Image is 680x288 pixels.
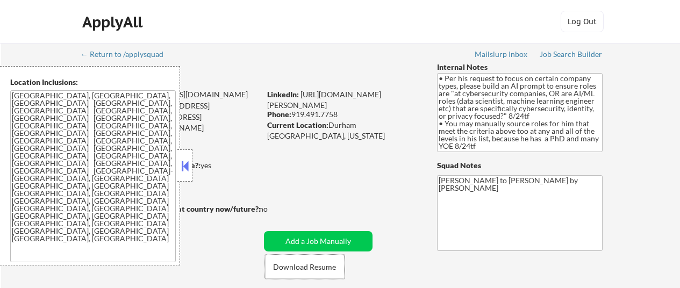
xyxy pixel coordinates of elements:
[267,90,381,110] a: [URL][DOMAIN_NAME][PERSON_NAME]
[267,120,328,129] strong: Current Location:
[267,90,299,99] strong: LinkedIn:
[267,120,419,141] div: Durham [GEOGRAPHIC_DATA], [US_STATE]
[540,50,603,61] a: Job Search Builder
[540,51,603,58] div: Job Search Builder
[475,50,528,61] a: Mailslurp Inbox
[10,77,176,88] div: Location Inclusions:
[259,204,290,214] div: no
[81,51,174,58] div: ← Return to /applysquad
[561,11,604,32] button: Log Out
[81,50,174,61] a: ← Return to /applysquad
[437,160,603,171] div: Squad Notes
[264,231,373,251] button: Add a Job Manually
[267,109,419,120] div: 919.491.7758
[267,110,291,119] strong: Phone:
[82,13,146,31] div: ApplyAll
[265,255,345,279] button: Download Resume
[475,51,528,58] div: Mailslurp Inbox
[437,62,603,73] div: Internal Notes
